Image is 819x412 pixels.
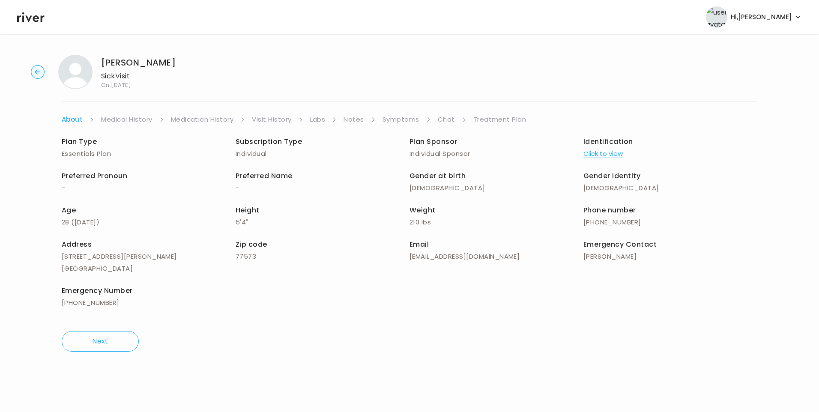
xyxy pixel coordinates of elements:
[62,205,76,215] span: Age
[583,171,640,181] span: Gender Identity
[344,113,364,125] a: Notes
[236,216,409,228] p: 5'4"
[409,239,429,249] span: Email
[62,263,236,275] p: [GEOGRAPHIC_DATA]
[71,218,99,227] span: ( [DATE] )
[101,82,176,88] span: On: [DATE]
[409,171,466,181] span: Gender at birth
[62,148,236,160] p: Essentials Plan
[236,137,302,146] span: Subscription Type
[58,55,93,89] img: Alyssa Broussard
[62,113,83,125] a: About
[583,182,757,194] p: [DEMOGRAPHIC_DATA]
[236,239,267,249] span: Zip code
[583,205,636,215] span: Phone number
[62,297,236,309] p: [PHONE_NUMBER]
[583,148,623,160] button: Click to view
[310,113,326,125] a: Labs
[62,331,139,352] button: Next
[409,205,436,215] span: Weight
[473,113,526,125] a: Treatment Plan
[409,251,583,263] p: [EMAIL_ADDRESS][DOMAIN_NAME]
[583,251,757,263] p: [PERSON_NAME]
[62,216,236,228] p: 28
[409,148,583,160] p: Individual Sponsor
[583,239,657,249] span: Emergency Contact
[383,113,419,125] a: Symptoms
[62,182,236,194] p: -
[236,251,409,263] p: 77573
[409,216,583,228] p: 210 lbs
[252,113,291,125] a: Visit History
[583,137,633,146] span: Identification
[236,205,260,215] span: Height
[62,171,127,181] span: Preferred Pronoun
[236,182,409,194] p: -
[62,286,133,296] span: Emergency Number
[706,6,727,28] img: user avatar
[731,11,792,23] span: Hi, [PERSON_NAME]
[101,57,176,69] h1: [PERSON_NAME]
[706,6,802,28] button: user avatarHi,[PERSON_NAME]
[583,216,757,228] p: [PHONE_NUMBER]
[409,182,583,194] p: [DEMOGRAPHIC_DATA]
[62,239,92,249] span: Address
[438,113,455,125] a: Chat
[62,137,97,146] span: Plan Type
[62,251,236,263] p: [STREET_ADDRESS][PERSON_NAME]
[101,70,176,82] p: Sick Visit
[409,137,457,146] span: Plan Sponsor
[171,113,234,125] a: Medication History
[101,113,152,125] a: Medical History
[236,148,409,160] p: Individual
[236,171,293,181] span: Preferred Name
